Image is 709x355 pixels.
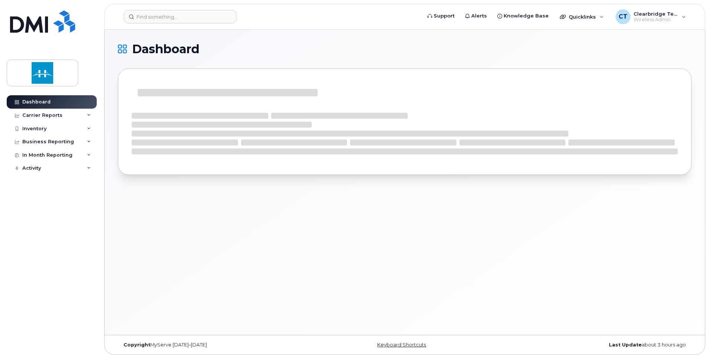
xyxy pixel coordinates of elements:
a: Keyboard Shortcuts [377,342,426,348]
strong: Copyright [123,342,150,348]
div: MyServe [DATE]–[DATE] [118,342,309,348]
div: about 3 hours ago [500,342,692,348]
span: Dashboard [132,44,199,55]
strong: Last Update [609,342,642,348]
